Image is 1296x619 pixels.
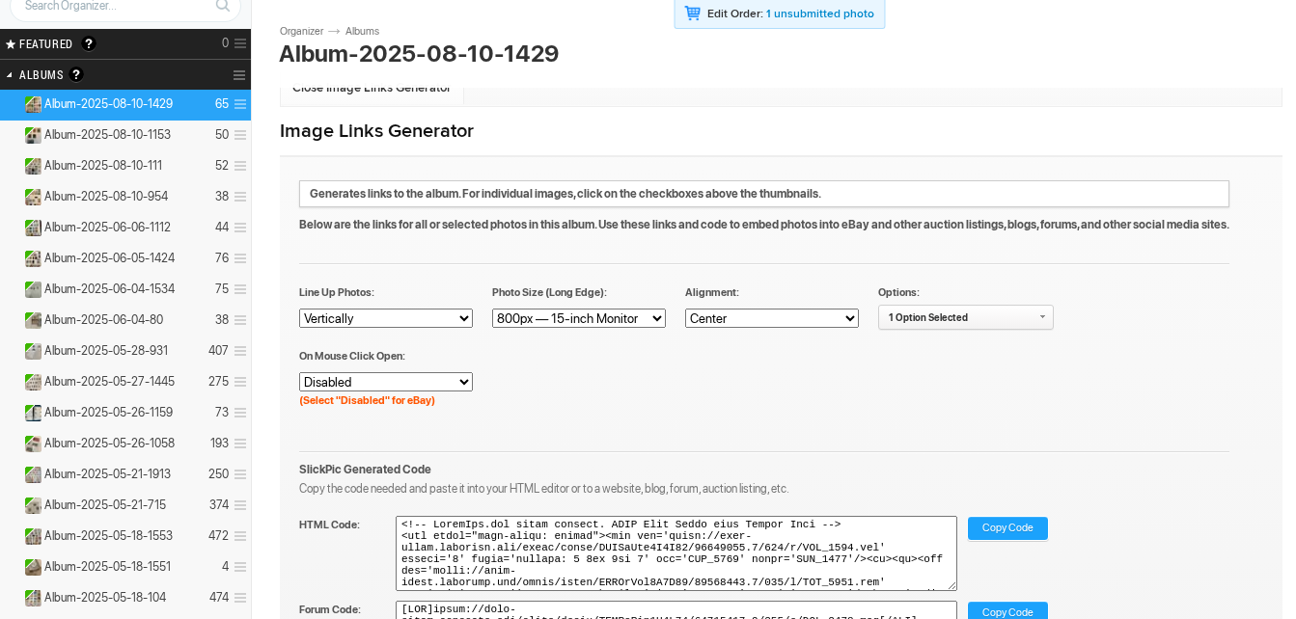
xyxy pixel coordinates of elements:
a: Expand [2,590,20,605]
span: (Select "Disabled" for eBay) [299,391,396,413]
ins: Public Album [16,189,42,205]
span: Album-2025-05-18-104 [44,590,166,606]
a: Expand [2,559,20,574]
span: Album-2025-05-21-715 [44,498,166,513]
p: Below are the links for all or selected photos in this album. Use these links and code to embed p... [299,217,1229,232]
span: Album-2025-05-28-931 [44,343,168,359]
a: Expand [2,312,20,327]
p: Copy the code needed and paste it into your HTML editor or to a website, blog, forum, auction lis... [299,481,1071,497]
span: Album-2025-06-05-1424 [44,251,175,266]
h3: SlickPic Generated Code [299,246,1071,477]
a: Collapse [2,96,20,111]
span: Album-2025-05-21-1913 [44,467,171,482]
a: Expand [2,251,20,265]
span: 1 Option Selected [879,311,968,323]
span: Photo Size (Long Edge): [492,283,589,305]
span: Alignment: [685,283,782,305]
a: Expand [2,343,20,358]
span: Copy Code [982,517,1034,542]
ins: Public Album [16,590,42,606]
span: Album-2025-05-18-1551 [44,559,171,575]
span: Album-2025-06-04-80 [44,312,163,328]
h2: Albums [19,60,181,90]
a: Expand [2,189,20,203]
h1: Image Links Generator [280,107,1282,155]
span: FEATURED [14,36,73,51]
ins: Public Album [16,127,42,144]
ins: Public Album [16,343,42,360]
ins: Public Album [16,559,42,576]
span: Album-2025-06-04-1534 [44,282,175,297]
a: Expand [2,528,20,543]
a: Expand [2,405,20,419]
span: Album-2025-06-06-1112 [44,220,171,235]
span: Album-2025-08-10-1429 [44,96,173,112]
ins: Public Album [16,498,42,514]
ins: Public Album [16,282,42,298]
ins: Public Album [16,467,42,483]
span: Album-2025-08-10-1153 [44,127,171,143]
ins: Public Album [16,251,42,267]
ins: Public Album [16,528,42,545]
a: Expand [2,220,20,234]
ins: Public Album [16,374,42,390]
span: Close Image Links Generator [292,80,452,95]
span: Options: [878,283,975,305]
span: HTML Code: [299,516,396,537]
textarea: <!-- LoremIps.dol sitam consect. ADIP Elit Seddo eius Tempor Inci --> <utl etdol="magn-aliqu: eni... [396,516,957,591]
a: Albums [341,24,399,40]
span: Album-2025-05-26-1159 [44,405,173,420]
a: Expand [2,498,20,512]
ins: Public Album [16,312,42,329]
ins: Public Album [16,158,42,175]
a: Expand [2,127,20,142]
ins: Public Album [16,220,42,236]
span: Album-2025-05-27-1445 [44,374,175,390]
ins: Public Album [16,96,42,113]
span: Line Up Photos: [299,283,396,305]
span: Album-2025-05-18-1553 [44,528,173,544]
a: Expand [2,374,20,389]
span: On Mouse Click Open: [299,347,396,368]
a: Expand [2,436,20,450]
span: Album-2025-08-10-954 [44,189,168,204]
ins: Public Album [16,436,42,452]
a: Expand [2,467,20,481]
a: 1 unsubmitted photo [766,7,874,21]
b: Edit Order: [707,7,763,21]
a: Expand [2,282,20,296]
span: Album-2025-05-26-1058 [44,436,175,451]
a: Expand [2,158,20,173]
ins: Public Album [16,405,42,421]
p: Generates links to the album. For individual images, click on the checkboxes above the thumbnails. [299,180,1229,207]
span: Album-2025-08-10-111 [44,158,162,174]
